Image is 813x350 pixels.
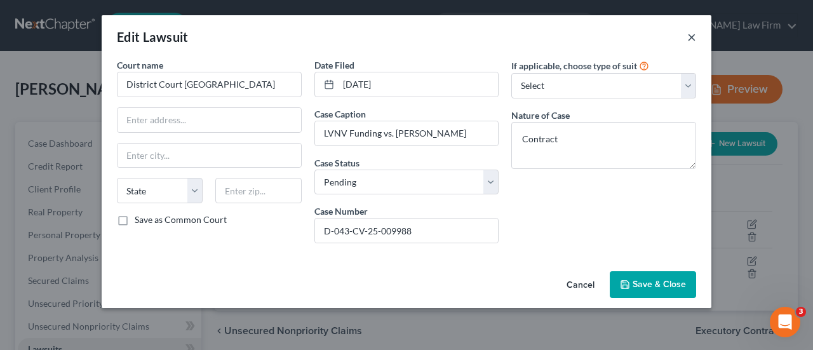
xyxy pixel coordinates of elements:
[143,29,189,44] span: Lawsuit
[770,307,800,337] iframe: Intercom live chat
[135,213,227,226] label: Save as Common Court
[511,109,570,122] label: Nature of Case
[556,273,605,298] button: Cancel
[315,219,499,243] input: #
[796,307,806,317] span: 3
[633,279,686,290] span: Save & Close
[511,59,637,72] label: If applicable, choose type of suit
[315,121,499,145] input: --
[314,58,354,72] label: Date Filed
[314,107,366,121] label: Case Caption
[314,158,359,168] span: Case Status
[118,108,301,132] input: Enter address...
[314,205,368,218] label: Case Number
[117,72,302,97] input: Search court by name...
[117,29,140,44] span: Edit
[215,178,301,203] input: Enter zip...
[610,271,696,298] button: Save & Close
[117,60,163,71] span: Court name
[687,29,696,44] button: ×
[118,144,301,168] input: Enter city...
[339,72,499,97] input: MM/DD/YYYY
